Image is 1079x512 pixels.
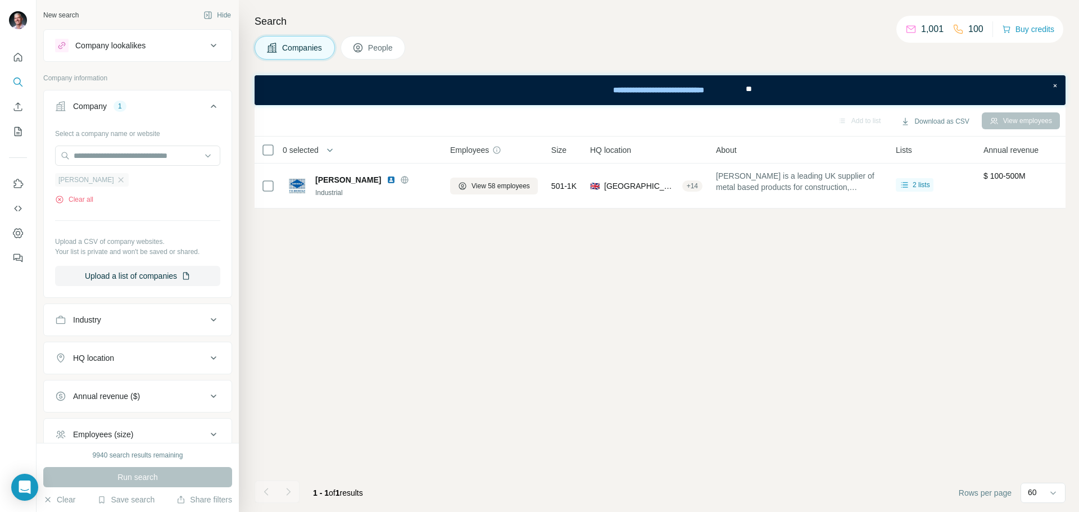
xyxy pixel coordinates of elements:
[590,144,631,156] span: HQ location
[44,306,232,333] button: Industry
[315,174,381,185] span: [PERSON_NAME]
[913,180,930,190] span: 2 lists
[44,421,232,448] button: Employees (size)
[176,494,232,505] button: Share filters
[921,22,944,36] p: 1,001
[73,429,133,440] div: Employees (size)
[472,181,530,191] span: View 58 employees
[44,383,232,410] button: Annual revenue ($)
[9,97,27,117] button: Enrich CSV
[968,22,983,36] p: 100
[9,11,27,29] img: Avatar
[255,75,1066,105] iframe: Banner
[55,247,220,257] p: Your list is private and won't be saved or shared.
[55,237,220,247] p: Upload a CSV of company websites.
[604,180,678,192] span: [GEOGRAPHIC_DATA], [GEOGRAPHIC_DATA], [GEOGRAPHIC_DATA]
[313,488,363,497] span: results
[551,144,566,156] span: Size
[983,144,1039,156] span: Annual revenue
[44,93,232,124] button: Company1
[44,32,232,59] button: Company lookalikes
[114,101,126,111] div: 1
[288,177,306,195] img: Logo of F.H.Brundle
[450,144,489,156] span: Employees
[282,42,323,53] span: Companies
[983,171,1026,180] span: $ 100-500M
[255,13,1066,29] h4: Search
[893,113,977,130] button: Download as CSV
[450,178,538,194] button: View 58 employees
[368,42,394,53] span: People
[9,72,27,92] button: Search
[55,124,220,139] div: Select a company name or website
[55,194,93,205] button: Clear all
[11,474,38,501] div: Open Intercom Messenger
[336,488,340,497] span: 1
[387,175,396,184] img: LinkedIn logo
[196,7,239,24] button: Hide
[43,10,79,20] div: New search
[716,144,737,156] span: About
[682,181,702,191] div: + 14
[55,266,220,286] button: Upload a list of companies
[9,248,27,268] button: Feedback
[315,188,437,198] div: Industrial
[551,180,577,192] span: 501-1K
[44,345,232,371] button: HQ location
[43,494,75,505] button: Clear
[329,488,336,497] span: of
[283,144,319,156] span: 0 selected
[896,144,912,156] span: Lists
[9,47,27,67] button: Quick start
[590,180,600,192] span: 🇬🇧
[73,314,101,325] div: Industry
[1002,21,1054,37] button: Buy credits
[1028,487,1037,498] p: 60
[716,170,882,193] span: [PERSON_NAME] is a leading UK supplier of metal based products for construction, engineering, fab...
[9,174,27,194] button: Use Surfe on LinkedIn
[93,450,183,460] div: 9940 search results remaining
[75,40,146,51] div: Company lookalikes
[959,487,1012,499] span: Rows per page
[9,223,27,243] button: Dashboard
[73,391,140,402] div: Annual revenue ($)
[97,494,155,505] button: Save search
[43,73,232,83] p: Company information
[73,352,114,364] div: HQ location
[313,488,329,497] span: 1 - 1
[58,175,114,185] span: [PERSON_NAME]
[9,121,27,142] button: My lists
[73,101,107,112] div: Company
[9,198,27,219] button: Use Surfe API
